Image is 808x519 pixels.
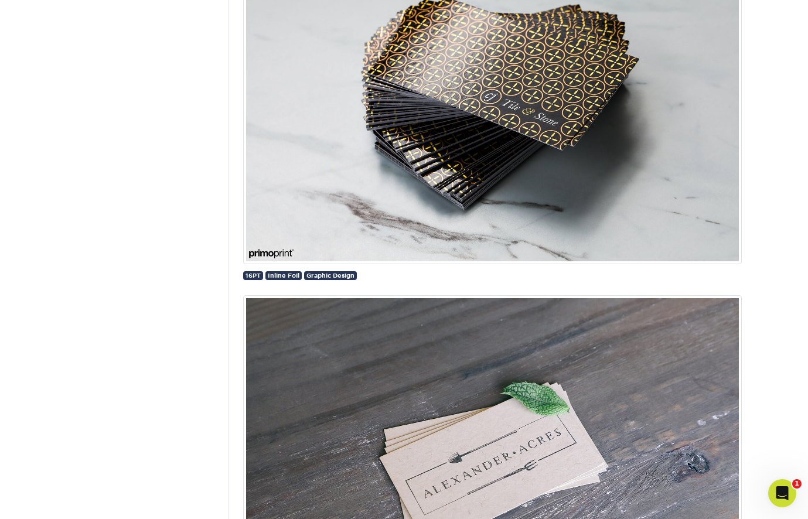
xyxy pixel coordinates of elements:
span: Graphic Design [306,272,354,279]
a: Graphic Design [304,271,357,280]
span: Inline Foil [268,272,299,279]
a: 16PT [243,271,263,280]
span: 1 [792,479,802,489]
span: 16PT [246,272,261,279]
a: Inline Foil [265,271,302,280]
iframe: Google Customer Reviews [3,483,100,515]
iframe: Intercom live chat [768,479,796,507]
